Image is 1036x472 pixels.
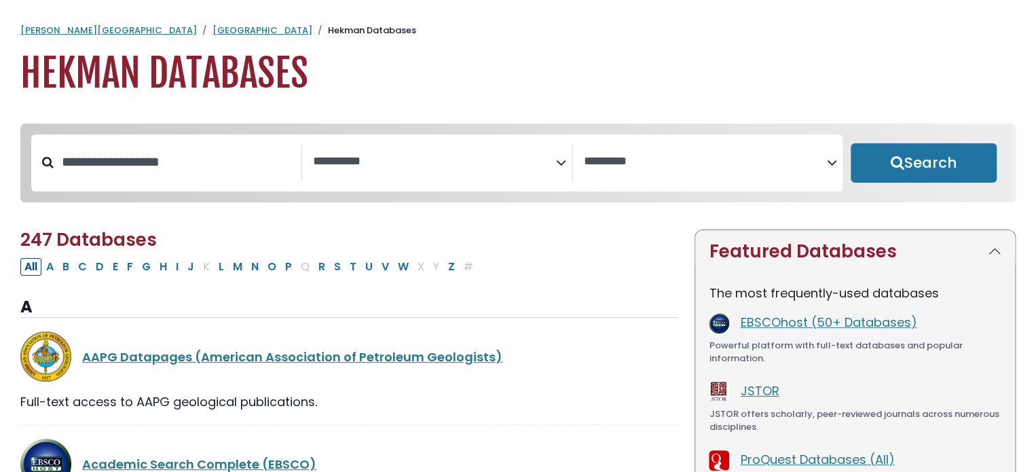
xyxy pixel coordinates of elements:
button: Filter Results T [346,258,360,276]
button: Filter Results E [109,258,122,276]
button: Submit for Search Results [851,143,997,183]
button: Filter Results I [172,258,183,276]
button: Filter Results W [394,258,413,276]
button: All [20,258,41,276]
button: Filter Results U [361,258,377,276]
button: Filter Results Z [444,258,459,276]
span: 247 Databases [20,228,157,252]
button: Filter Results O [263,258,280,276]
textarea: Search [584,155,827,169]
h1: Hekman Databases [20,51,1016,96]
h3: A [20,297,678,318]
button: Filter Results G [138,258,155,276]
input: Search database by title or keyword [54,151,301,173]
button: Filter Results A [42,258,58,276]
button: Filter Results V [377,258,393,276]
nav: Search filters [20,124,1016,202]
button: Filter Results N [247,258,263,276]
button: Filter Results H [155,258,171,276]
nav: breadcrumb [20,24,1016,37]
p: The most frequently-used databases [709,284,1001,302]
a: JSTOR [740,382,779,399]
button: Featured Databases [695,230,1015,273]
div: Alpha-list to filter by first letter of database name [20,257,479,274]
button: Filter Results C [74,258,91,276]
a: AAPG Datapages (American Association of Petroleum Geologists) [82,348,502,365]
button: Filter Results M [229,258,246,276]
a: [PERSON_NAME][GEOGRAPHIC_DATA] [20,24,197,37]
textarea: Search [313,155,556,169]
a: ProQuest Databases (All) [740,451,894,468]
button: Filter Results L [215,258,228,276]
button: Filter Results R [314,258,329,276]
div: Powerful platform with full-text databases and popular information. [709,339,1001,365]
button: Filter Results P [281,258,296,276]
button: Filter Results B [58,258,73,276]
li: Hekman Databases [312,24,416,37]
div: Full-text access to AAPG geological publications. [20,393,678,411]
button: Filter Results J [183,258,198,276]
button: Filter Results D [92,258,108,276]
button: Filter Results F [123,258,137,276]
div: JSTOR offers scholarly, peer-reviewed journals across numerous disciplines. [709,407,1001,434]
a: [GEOGRAPHIC_DATA] [212,24,312,37]
button: Filter Results S [330,258,345,276]
a: EBSCOhost (50+ Databases) [740,314,917,331]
